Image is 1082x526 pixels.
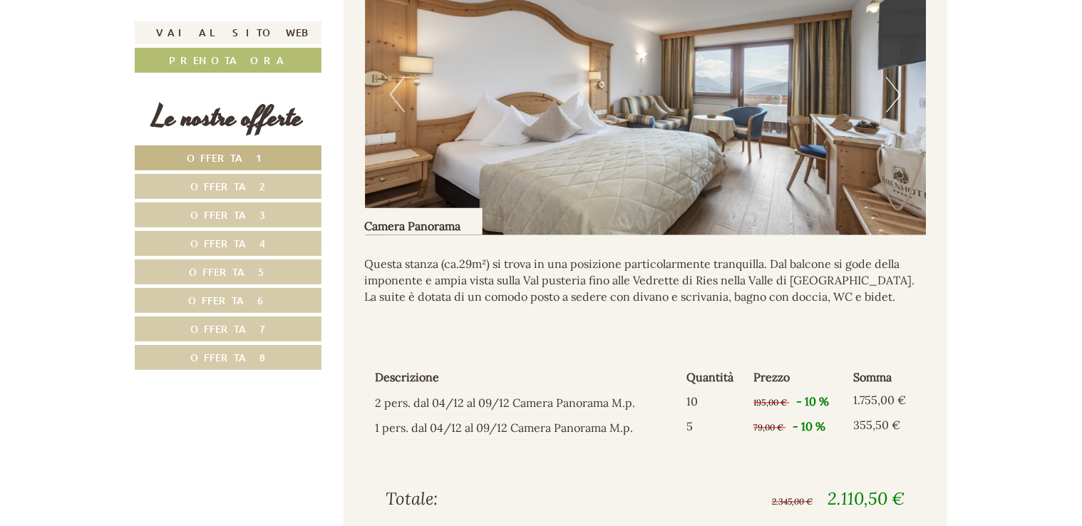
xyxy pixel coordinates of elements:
[365,257,927,306] p: Questa stanza (ca.29m²) si trova in una posizione particolarmente tranquilla. Dal balcone si gode...
[376,415,681,440] td: 1 pers. dal 04/12 al 09/12 Camera Panorama M.p.
[754,423,784,433] span: 79,00 €
[886,77,901,113] button: Next
[376,389,681,415] td: 2 pers. dal 04/12 al 09/12 Camera Panorama M.p.
[681,389,748,415] td: 10
[748,367,848,389] th: Prezzo
[365,208,483,235] div: Camera Panorama
[376,488,646,512] div: Totale:
[848,415,915,440] td: 355,50 €
[135,21,321,44] a: Vai al sito web
[681,415,748,440] td: 5
[828,488,905,510] span: 2.110,50 €
[190,351,266,364] span: Offerta 8
[376,367,681,389] th: Descrizione
[188,294,268,307] span: Offerta 6
[772,497,813,507] span: 2.345,00 €
[190,237,266,250] span: Offerta 4
[681,367,748,389] th: Quantità
[191,180,266,193] span: Offerta 2
[189,265,267,279] span: Offerta 5
[848,389,915,415] td: 1.755,00 €
[191,322,266,336] span: Offerta 7
[793,420,826,434] span: - 10 %
[848,367,915,389] th: Somma
[797,395,830,409] span: - 10 %
[390,77,405,113] button: Previous
[135,98,321,138] div: Le nostre offerte
[754,398,788,408] span: 195,00 €
[190,208,266,222] span: Offerta 3
[135,48,321,73] a: Prenota ora
[187,151,269,165] span: Offerta 1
